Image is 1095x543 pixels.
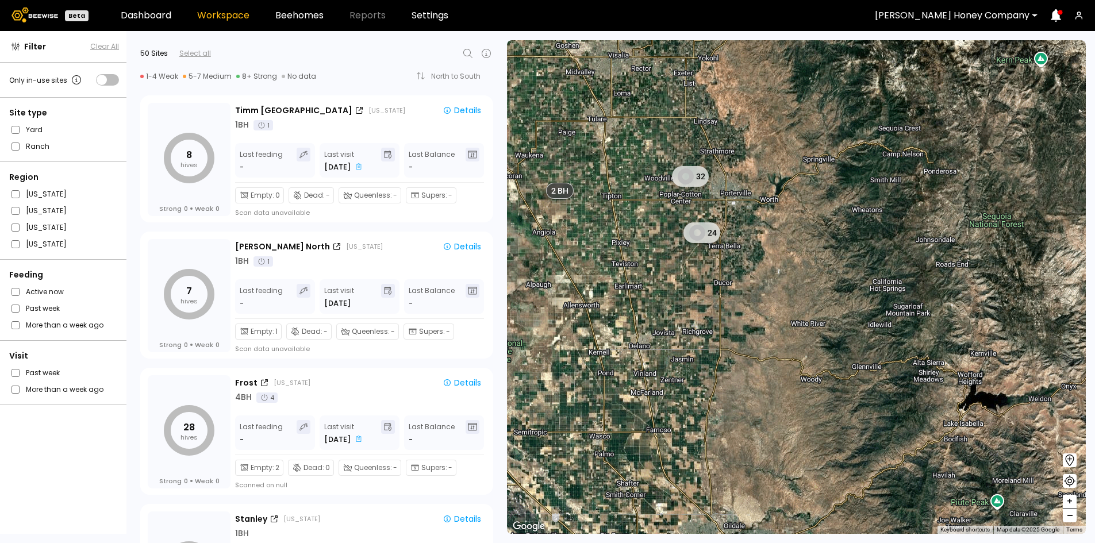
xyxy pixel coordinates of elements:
div: Feeding [9,269,119,281]
label: Past week [26,302,60,314]
button: Details [438,239,486,254]
span: - [393,190,397,201]
div: 1-4 Weak [140,72,178,81]
img: Google [510,519,548,534]
span: + [1066,494,1073,509]
div: [US_STATE] [368,106,405,115]
div: 1 [253,120,273,130]
tspan: hives [180,433,198,442]
span: - [409,298,413,309]
div: Scan data unavailable [235,344,310,353]
div: 32 [671,166,708,187]
span: 0 [184,477,188,485]
div: Scanned on null [235,480,287,490]
span: Empty : [251,190,274,201]
span: 1 [275,326,278,337]
label: [US_STATE] [26,238,67,250]
span: - [448,190,452,201]
a: Settings [412,11,448,20]
span: [DATE] [324,434,351,445]
div: Last visit [324,420,364,445]
span: Filter [24,41,46,53]
tspan: hives [180,296,198,306]
span: [DATE] [324,298,351,309]
div: 1 BH [235,527,249,540]
label: Past week [26,367,60,379]
span: [DATE] [324,161,351,173]
span: - [391,326,395,337]
span: 0 [216,477,220,485]
tspan: 7 [186,284,192,298]
div: Last feeding [240,420,283,445]
div: 1 [253,256,273,267]
span: Dead : [304,190,325,201]
label: Ranch [26,140,49,152]
div: - [240,298,245,309]
label: [US_STATE] [26,188,67,200]
div: Site type [9,107,119,119]
div: [US_STATE] [274,378,310,387]
div: Details [443,106,481,114]
span: - [324,326,328,337]
div: Last feeding [240,284,283,309]
div: Timm [GEOGRAPHIC_DATA] [235,105,352,117]
div: 1 BH [235,255,249,267]
span: Dead : [302,326,322,337]
div: Strong Weak [159,477,220,485]
div: 50 Sites [140,48,168,59]
div: Details [443,242,481,251]
div: Beta [65,10,89,21]
button: Clear All [90,41,119,52]
div: - [240,161,245,173]
span: Supers : [421,190,447,201]
span: Supers : [419,326,445,337]
span: 2 BH [551,186,568,196]
label: More than a week ago [26,319,103,331]
div: Last Balance [409,420,455,445]
span: - [446,326,450,337]
span: Reports [349,11,386,20]
span: Map data ©2025 Google [997,526,1059,533]
div: No data [282,72,316,81]
div: Region [9,171,119,183]
div: Details [443,515,481,523]
span: Dead : [303,463,324,473]
div: [US_STATE] [283,514,320,523]
div: 4 BH [235,391,252,403]
div: Details [443,379,481,387]
span: - [409,434,413,445]
label: More than a week ago [26,383,103,395]
div: Last feeding [240,148,283,173]
div: 5-7 Medium [183,72,232,81]
button: Details [438,103,486,118]
span: – [1067,509,1073,523]
div: - [240,434,245,445]
img: Beewise logo [11,7,58,22]
a: Terms (opens in new tab) [1066,526,1082,533]
label: [US_STATE] [26,205,67,217]
div: [PERSON_NAME] North [235,241,330,253]
div: 8+ Strong [236,72,277,81]
div: Stanley [235,513,267,525]
button: + [1063,495,1077,509]
span: 0 [184,341,188,349]
tspan: 28 [183,421,195,434]
div: Last Balance [409,148,455,173]
label: Yard [26,124,43,136]
span: Empty : [251,326,274,337]
button: Details [438,375,486,390]
div: 24 [683,222,720,243]
span: 0 [325,463,330,473]
div: [US_STATE] [346,242,383,251]
div: 1 BH [235,119,249,131]
a: Workspace [197,11,249,20]
a: Open this area in Google Maps (opens a new window) [510,519,548,534]
div: Strong Weak [159,205,220,213]
button: Keyboard shortcuts [940,526,990,534]
div: Strong Weak [159,341,220,349]
span: 0 [216,341,220,349]
span: 2 [275,463,279,473]
div: Last visit [324,284,354,309]
div: Frost [235,377,258,389]
span: 0 [184,205,188,213]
